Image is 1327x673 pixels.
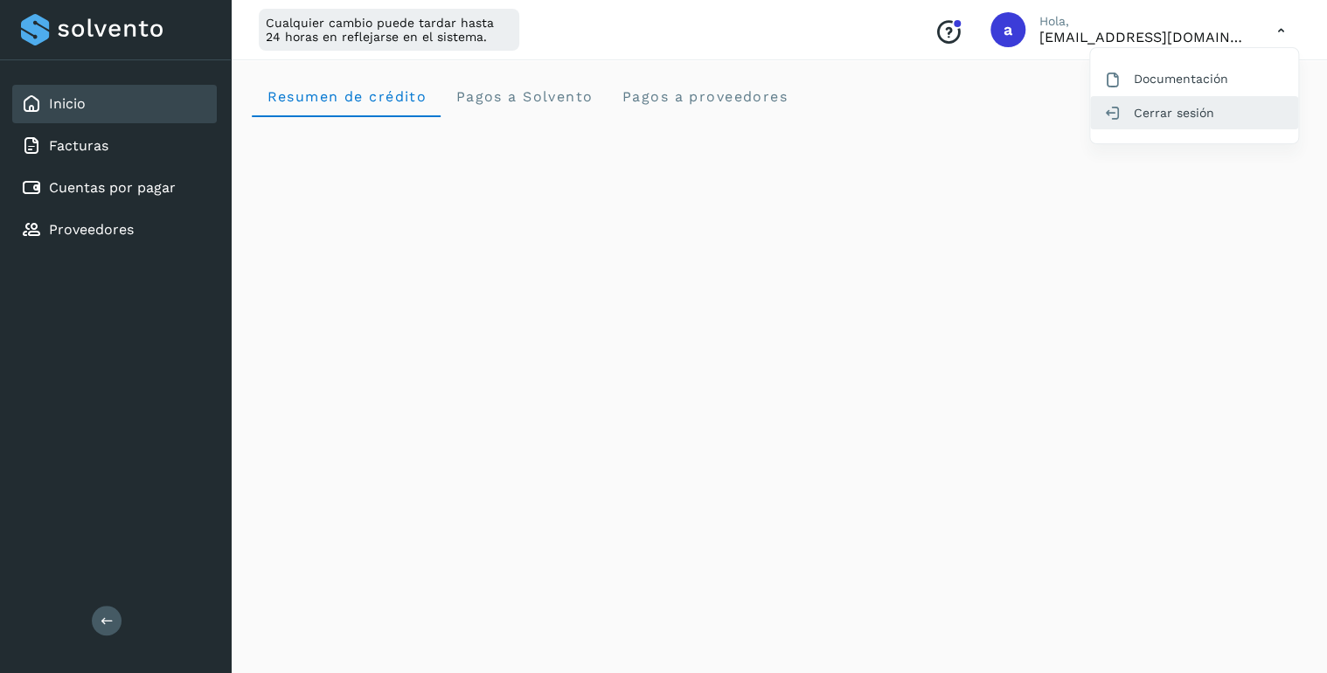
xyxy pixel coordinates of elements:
div: Proveedores [12,211,217,249]
a: Inicio [49,95,86,112]
a: Facturas [49,137,108,154]
div: Cuentas por pagar [12,169,217,207]
div: Cerrar sesión [1090,96,1298,129]
a: Cuentas por pagar [49,179,176,196]
a: Proveedores [49,221,134,238]
div: Documentación [1090,62,1298,95]
div: Facturas [12,127,217,165]
div: Inicio [12,85,217,123]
